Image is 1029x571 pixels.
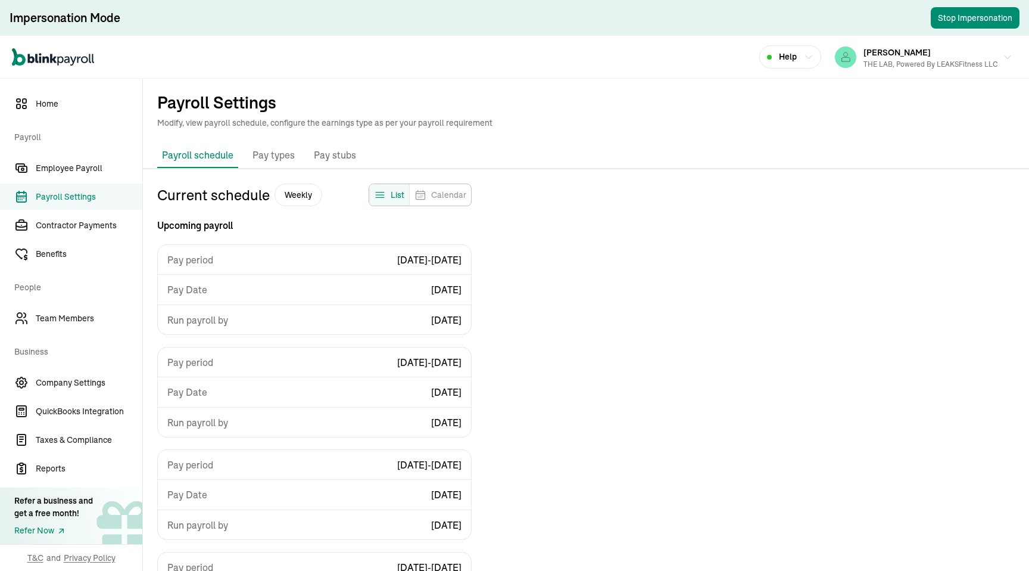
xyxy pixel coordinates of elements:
span: Calendar [431,189,466,201]
span: Pay period [167,458,213,472]
span: Pay Date [167,385,207,399]
nav: Global [12,40,94,75]
span: QuickBooks Integration [36,405,142,418]
span: Pay period [167,355,213,370]
span: Business [14,334,135,367]
span: Help [779,51,797,63]
span: People [14,269,135,303]
p: Payroll schedule [162,148,233,162]
span: Employee Payroll [36,162,142,175]
span: Privacy Policy [64,552,116,564]
span: Home [36,98,142,110]
span: [DATE] [431,518,462,532]
span: [PERSON_NAME] [863,47,931,58]
span: Weekly [275,184,322,206]
span: Reports [36,463,142,475]
p: Pay types [252,148,295,163]
span: Run payroll by [167,313,228,327]
span: [DATE] - [DATE] [397,458,462,472]
div: THE LAB, Powered by LEAKSFitness LLC [863,59,998,70]
iframe: Chat Widget [969,514,1029,571]
button: Stop Impersonation [931,7,1019,29]
span: Pay period [167,253,213,267]
button: [PERSON_NAME]THE LAB, Powered by LEAKSFitness LLC [830,42,1017,72]
span: Benefits [36,248,142,260]
span: Run payroll by [167,518,228,532]
p: Upcoming payroll [157,218,472,232]
span: Company Settings [36,377,142,389]
span: T&C [27,552,43,564]
span: [DATE] [431,313,462,327]
div: Refer a business and get a free month! [14,495,93,520]
span: Run payroll by [167,415,228,430]
span: [DATE] [431,488,462,502]
span: Team Members [36,312,142,325]
a: Refer Now [14,525,93,537]
p: Current schedule [157,184,322,206]
p: Modify, view payroll schedule, configure the earnings type as per your payroll requirement [157,117,1015,129]
span: Taxes & Compliance [36,434,142,446]
span: [DATE] - [DATE] [397,355,462,370]
div: Feeds [369,184,472,206]
span: Contractor Payments [36,219,142,232]
span: Pay Date [167,488,207,502]
span: Pay Date [167,283,207,297]
span: List [391,189,404,201]
span: Payroll Settings [36,191,142,203]
h1: Payroll Settings [157,93,1015,112]
span: [DATE] [431,415,462,430]
span: [DATE] [431,283,462,297]
button: Help [759,45,821,69]
p: Pay stubs [314,148,356,163]
span: [DATE] - [DATE] [397,253,462,267]
div: Impersonation Mode [10,10,120,26]
span: [DATE] [431,385,462,399]
span: Payroll [14,119,135,153]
